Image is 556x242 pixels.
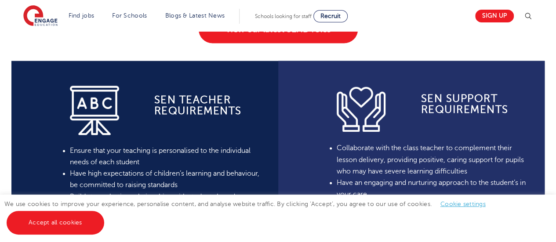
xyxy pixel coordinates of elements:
span: Have high expectations of children’s learning and behaviour, be committed to raising standards [70,170,259,189]
span: Ensure that your teaching is personalised to the individual needs of each student [70,147,251,166]
a: For Schools [112,12,147,19]
span: Schools looking for staff [255,13,312,19]
span: We use cookies to improve your experience, personalise content, and analyse website traffic. By c... [4,201,494,226]
li: Collaborate with the class teacher to complement their lesson delivery, providing positive, carin... [337,142,533,177]
a: Sign up [475,10,514,22]
li: Build strong lasting relationships with students based on nurture and trust [70,191,266,214]
a: Blogs & Latest News [165,12,225,19]
b: SEn Support Requirements [421,93,508,116]
a: Cookie settings [440,201,486,207]
strong: SEN Teacher requirements [154,94,242,117]
a: Find jobs [69,12,94,19]
a: Accept all cookies [7,211,104,235]
span: Recruit [320,13,341,19]
li: Have an engaging and nurturing approach to the student’s in your care [337,177,533,200]
img: Engage Education [23,5,58,27]
a: Recruit [313,10,348,22]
